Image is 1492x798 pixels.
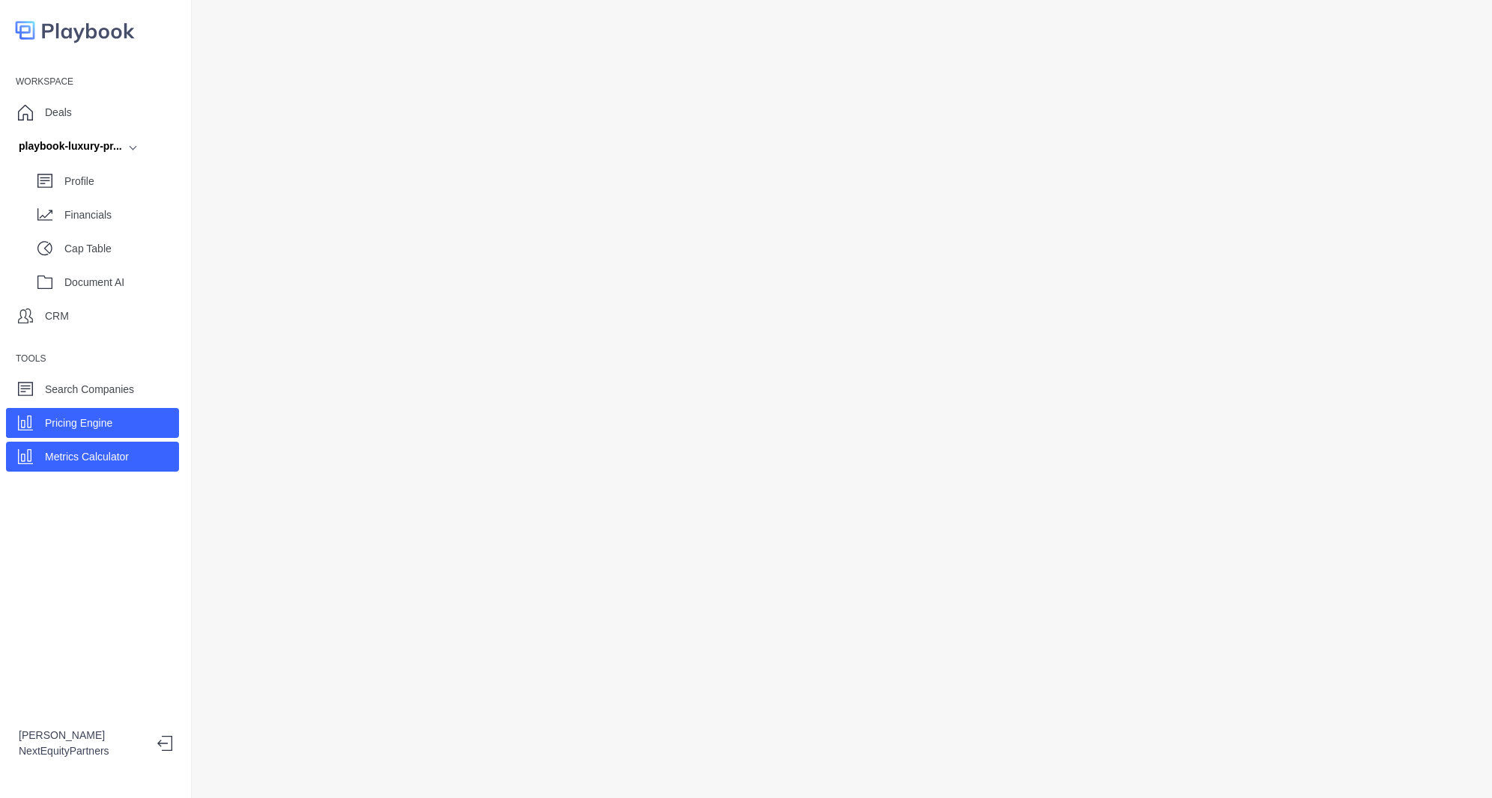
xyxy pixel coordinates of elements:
iframe: Pricing Engine [216,15,1468,783]
p: Pricing Engine [45,415,112,431]
p: Metrics Calculator [45,449,129,465]
p: NextEquityPartners [19,743,145,759]
p: Cap Table [64,241,179,257]
p: Document AI [64,275,179,290]
div: playbook-luxury-pr... [19,138,122,154]
p: Search Companies [45,382,134,398]
p: CRM [45,308,69,324]
p: [PERSON_NAME] [19,728,145,743]
p: Profile [64,174,179,189]
p: Deals [45,105,72,121]
p: Financials [64,207,179,223]
img: logo-colored [15,15,135,46]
